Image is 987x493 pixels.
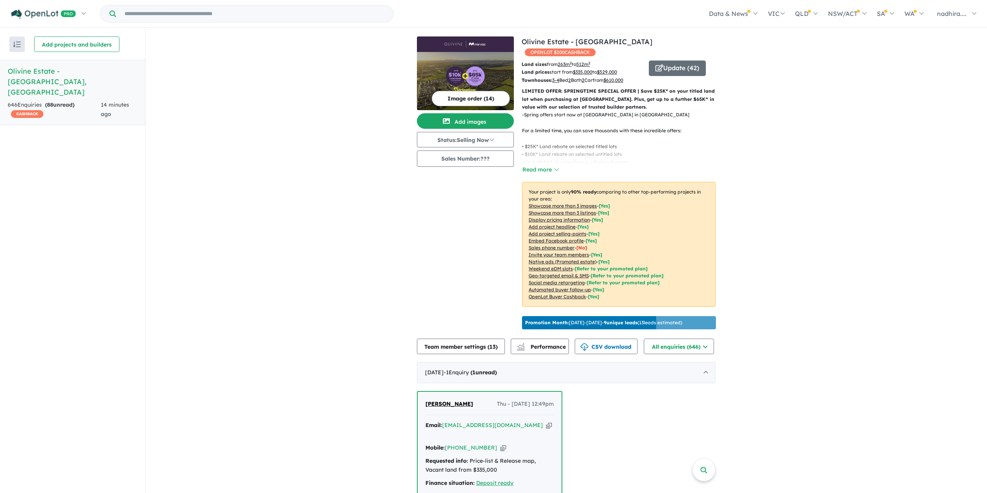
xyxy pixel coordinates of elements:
span: 13 [489,343,496,350]
b: Townhouses: [522,77,552,83]
button: Copy [546,421,552,429]
u: Add project selling-points [529,231,586,237]
strong: ( unread) [470,369,497,376]
button: Add projects and builders [34,36,119,52]
p: Bed Bath Car from [522,76,643,84]
span: Thu - [DATE] 12:49pm [497,400,554,409]
img: line-chart.svg [517,343,524,348]
u: Invite your team members [529,252,589,258]
b: 90 % ready [571,189,596,195]
p: start from [522,68,643,76]
span: [Yes] [588,294,599,299]
img: download icon [581,343,588,351]
div: 646 Enquir ies [8,100,101,119]
span: CASHBACK [11,110,43,118]
a: [PHONE_NUMBER] [445,444,497,451]
u: Showcase more than 3 listings [529,210,596,216]
button: Team member settings (13) [417,339,505,354]
u: Native ads (Promoted estate) [529,259,596,265]
button: Update (42) [649,61,706,76]
span: [Refer to your promoted plan] [591,273,664,279]
span: - 1 Enquir y [444,369,497,376]
span: [ Yes ] [577,224,589,230]
u: Automated buyer follow-up [529,287,591,292]
u: $ 610,000 [603,77,623,83]
div: Price-list & Release map, Vacant land from $335,000 [425,457,554,475]
strong: Finance situation: [425,479,475,486]
span: 1 [472,369,475,376]
img: Openlot PRO Logo White [11,9,76,19]
span: 88 [47,101,53,108]
p: [DATE] - [DATE] - ( 13 leads estimated) [525,319,682,326]
u: Add project headline [529,224,576,230]
sup: 2 [570,61,572,65]
u: 2 [568,77,571,83]
p: from [522,61,643,68]
u: $ 529,000 [597,69,617,75]
img: bar-chart.svg [517,346,525,351]
span: [Yes] [598,259,610,265]
u: 512 m [576,61,590,67]
u: Geo-targeted email & SMS [529,273,589,279]
u: 2 [582,77,584,83]
span: [ Yes ] [591,252,602,258]
a: Olivine Estate - Donnybrook LogoOlivine Estate - Donnybrook [417,36,514,110]
u: 3-4 [552,77,559,83]
u: Social media retargeting [529,280,585,285]
span: [ Yes ] [599,203,610,209]
button: Status:Selling Now [417,132,514,147]
a: Olivine Estate - [GEOGRAPHIC_DATA] [522,37,652,46]
span: [ Yes ] [598,210,609,216]
sup: 2 [588,61,590,65]
p: - Spring offers start now at [GEOGRAPHIC_DATA] in [GEOGRAPHIC_DATA] For a limited time, you can s... [522,111,722,190]
p: LIMITED OFFER: SPRINGTIME SPECIAL OFFER | Save $25K* on your titled land lot when purchasing at [... [522,87,716,111]
p: Your project is only comparing to other top-performing projects in your area: - - - - - - - - - -... [522,182,716,307]
b: Promotion Month: [525,320,569,325]
span: [ Yes ] [586,238,597,244]
a: [PERSON_NAME] [425,400,473,409]
button: Read more [522,165,558,174]
button: CSV download [575,339,638,354]
div: [DATE] [417,362,716,384]
b: Land prices [522,69,550,75]
span: to [572,61,590,67]
button: Add images [417,113,514,129]
input: Try estate name, suburb, builder or developer [118,5,392,22]
u: Sales phone number [529,245,574,251]
button: Copy [500,444,506,452]
strong: Email: [425,422,442,429]
b: Land sizes [522,61,547,67]
u: 263 m [558,61,572,67]
span: [ No ] [576,245,587,251]
span: [Refer to your promoted plan] [587,280,660,285]
img: Olivine Estate - Donnybrook Logo [420,40,511,49]
span: [PERSON_NAME] [425,400,473,407]
span: [ Yes ] [588,231,600,237]
span: [Yes] [593,287,604,292]
span: to [592,69,617,75]
u: $ 335,000 [573,69,592,75]
a: Deposit ready [476,479,513,486]
span: [ Yes ] [592,217,603,223]
button: Image order (14) [432,91,510,106]
img: Olivine Estate - Donnybrook [417,52,514,110]
u: OpenLot Buyer Cashback [529,294,586,299]
u: Embed Facebook profile [529,238,584,244]
span: Performance [518,343,566,350]
a: [EMAIL_ADDRESS][DOMAIN_NAME] [442,422,543,429]
span: nadhira.... [937,10,966,17]
h5: Olivine Estate - [GEOGRAPHIC_DATA] , [GEOGRAPHIC_DATA] [8,66,137,97]
button: Sales Number:??? [417,150,514,167]
span: [Refer to your promoted plan] [575,266,648,272]
u: Display pricing information [529,217,590,223]
button: All enquiries (646) [644,339,714,354]
span: 14 minutes ago [101,101,129,118]
strong: Mobile: [425,444,445,451]
u: Weekend eDM slots [529,266,573,272]
span: OPENLOT $ 200 CASHBACK [525,48,596,56]
strong: ( unread) [45,101,74,108]
u: Showcase more than 3 images [529,203,597,209]
img: sort.svg [13,42,21,47]
strong: Requested info: [425,457,468,464]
